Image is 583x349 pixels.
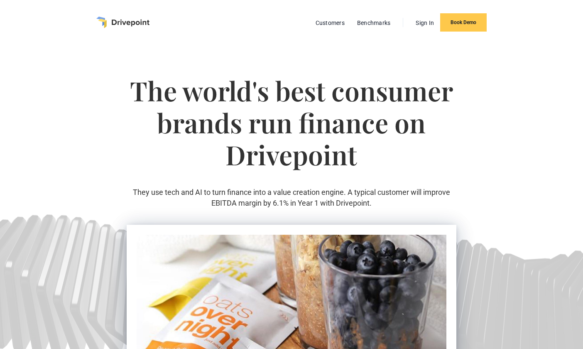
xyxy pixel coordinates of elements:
a: Book Demo [440,13,487,32]
p: They use tech and AI to turn finance into a value creation engine. A typical customer will improv... [127,187,456,208]
a: Customers [311,17,349,28]
a: Sign In [412,17,438,28]
h1: The world's best consumer brands run finance on Drivepoint [127,75,456,187]
a: home [96,17,149,28]
a: Benchmarks [353,17,395,28]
